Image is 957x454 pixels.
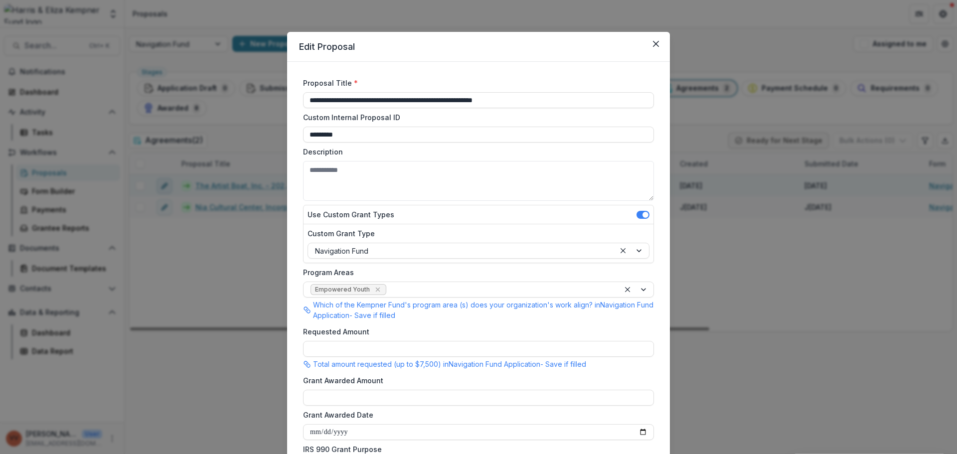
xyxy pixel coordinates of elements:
label: Proposal Title [303,78,648,88]
label: Grant Awarded Date [303,410,648,420]
div: Remove Empowered Youth [373,285,383,295]
label: Use Custom Grant Types [308,209,394,220]
label: Program Areas [303,267,648,278]
label: Custom Grant Type [308,228,643,239]
p: Total amount requested (up to $7,500) in Navigation Fund Application - Save if filled [313,359,586,369]
span: Empowered Youth [315,286,370,293]
header: Edit Proposal [287,32,670,62]
label: Grant Awarded Amount [303,375,648,386]
label: Description [303,147,648,157]
button: Close [648,36,664,52]
label: Requested Amount [303,326,648,337]
div: Clear selected options [622,284,634,296]
p: Which of the Kempner Fund's program area (s) does your organization's work align? in Navigation F... [313,300,654,320]
label: Custom Internal Proposal ID [303,112,648,123]
div: Clear selected options [617,245,629,257]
